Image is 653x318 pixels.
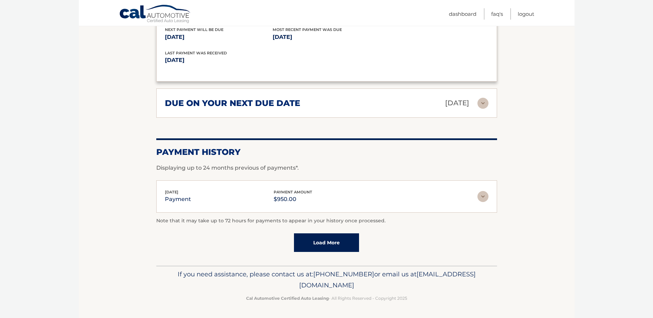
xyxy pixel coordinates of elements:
span: Last Payment was received [165,51,227,55]
span: Next Payment will be due [165,27,223,32]
strong: Cal Automotive Certified Auto Leasing [246,296,329,301]
img: accordion-rest.svg [477,191,488,202]
span: [EMAIL_ADDRESS][DOMAIN_NAME] [299,270,476,289]
p: - All Rights Reserved - Copyright 2025 [161,295,493,302]
span: [PHONE_NUMBER] [313,270,374,278]
p: [DATE] [445,97,469,109]
h2: due on your next due date [165,98,300,108]
p: payment [165,194,191,204]
span: payment amount [274,190,312,194]
p: If you need assistance, please contact us at: or email us at [161,269,493,291]
a: FAQ's [491,8,503,20]
span: [DATE] [165,190,178,194]
p: [DATE] [165,55,327,65]
img: accordion-rest.svg [477,98,488,109]
p: Note that it may take up to 72 hours for payments to appear in your history once processed. [156,217,497,225]
a: Load More [294,233,359,252]
span: Most Recent Payment Was Due [273,27,342,32]
p: [DATE] [273,32,380,42]
a: Cal Automotive [119,4,191,24]
a: Logout [518,8,534,20]
h2: Payment History [156,147,497,157]
p: [DATE] [165,32,273,42]
a: Dashboard [449,8,476,20]
p: Displaying up to 24 months previous of payments*. [156,164,497,172]
p: $950.00 [274,194,312,204]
